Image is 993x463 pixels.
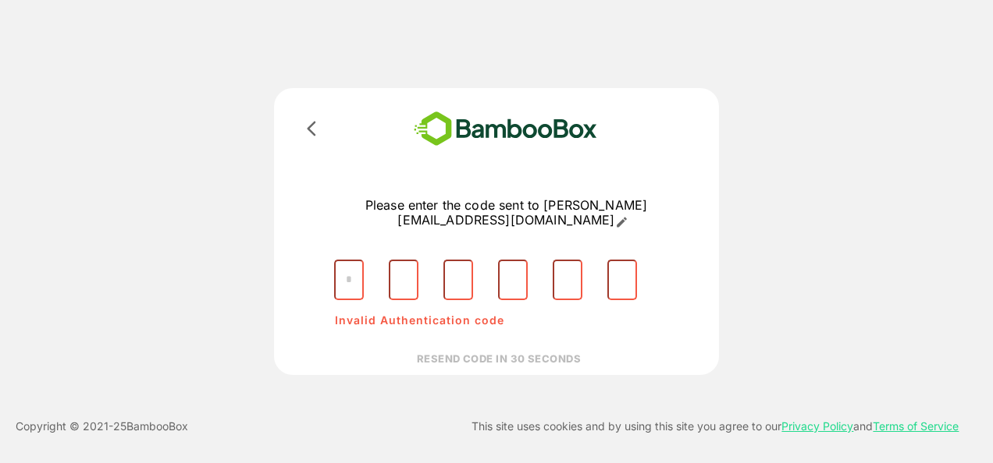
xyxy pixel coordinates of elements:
input: Please enter OTP character 1 [334,260,364,300]
p: Please enter the code sent to [PERSON_NAME][EMAIL_ADDRESS][DOMAIN_NAME] [322,198,691,228]
img: bamboobox [391,107,620,151]
input: Please enter OTP character 2 [389,260,418,300]
p: Invalid Authentication code [335,313,504,328]
p: This site uses cookies and by using this site you agree to our and [472,417,959,436]
input: Please enter OTP character 5 [553,260,582,300]
input: Please enter OTP character 3 [443,260,473,300]
input: Please enter OTP character 4 [498,260,528,300]
a: Terms of Service [873,419,959,433]
a: Privacy Policy [781,419,853,433]
p: Copyright © 2021- 25 BambooBox [16,417,188,436]
input: Please enter OTP character 6 [607,260,637,300]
